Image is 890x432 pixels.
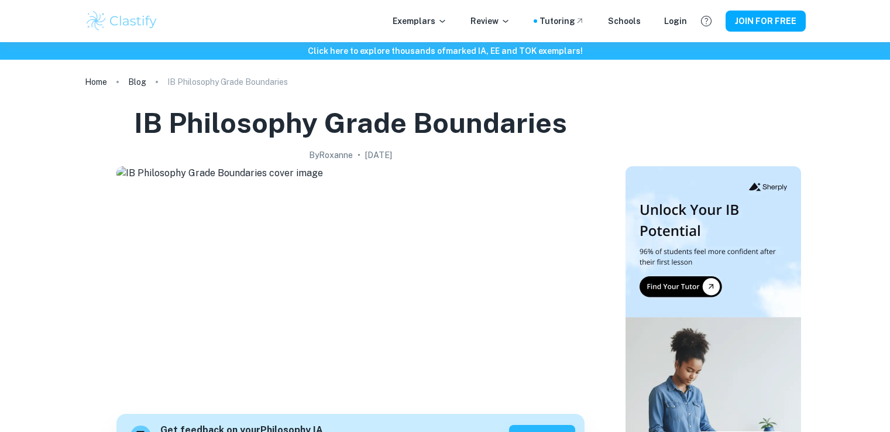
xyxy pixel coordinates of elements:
[365,149,392,162] h2: [DATE]
[85,74,107,90] a: Home
[358,149,360,162] p: •
[167,76,288,88] p: IB Philosophy Grade Boundaries
[664,15,687,28] a: Login
[134,104,567,142] h1: IB Philosophy Grade Boundaries
[2,44,888,57] h6: Click here to explore thousands of marked IA, EE and TOK exemplars !
[309,149,353,162] h2: By Roxanne
[116,166,585,400] img: IB Philosophy Grade Boundaries cover image
[696,11,716,31] button: Help and Feedback
[393,15,447,28] p: Exemplars
[608,15,641,28] a: Schools
[470,15,510,28] p: Review
[85,9,159,33] img: Clastify logo
[128,74,146,90] a: Blog
[726,11,806,32] button: JOIN FOR FREE
[540,15,585,28] a: Tutoring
